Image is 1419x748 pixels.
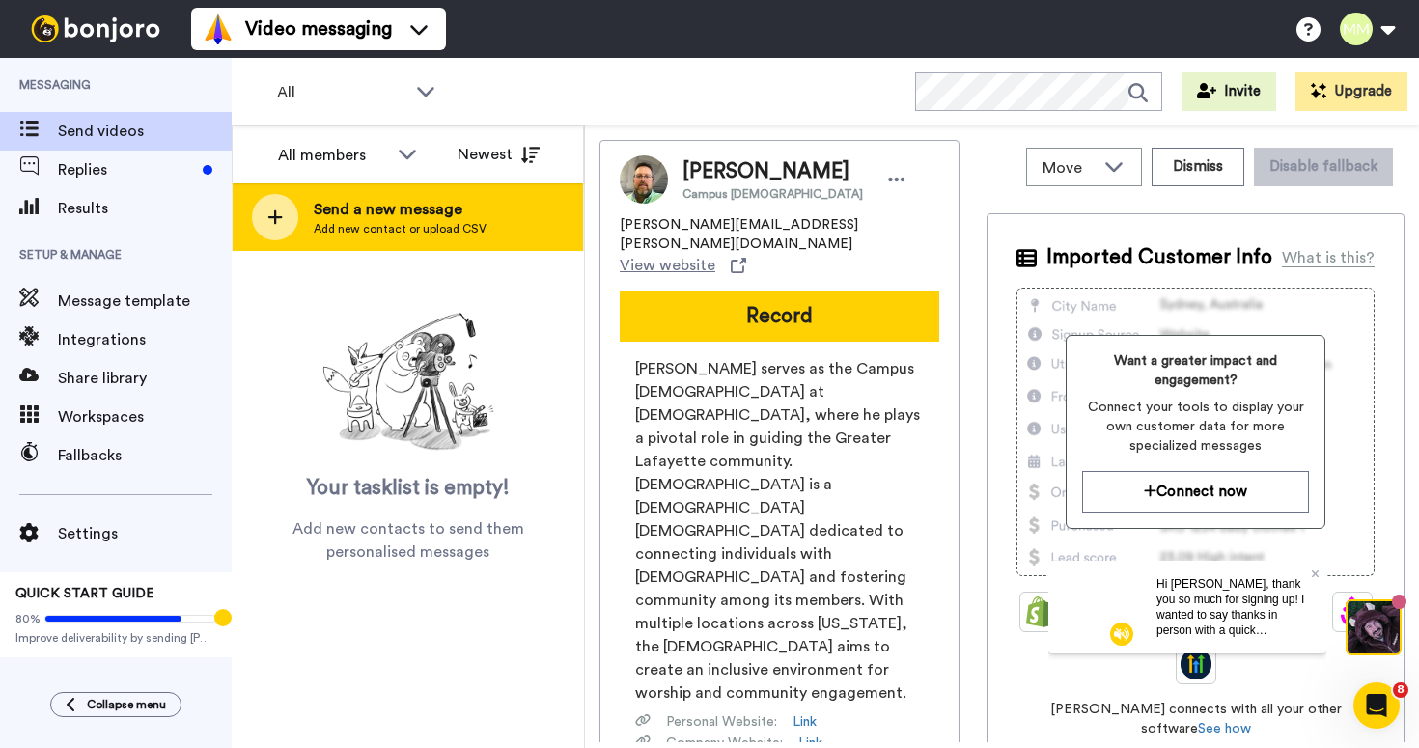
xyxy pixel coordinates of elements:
[307,474,510,503] span: Your tasklist is empty!
[1181,649,1211,679] img: GoHighLevel
[635,357,924,705] span: [PERSON_NAME] serves as the Campus [DEMOGRAPHIC_DATA] at [DEMOGRAPHIC_DATA], where he plays a piv...
[314,221,487,236] span: Add new contact or upload CSV
[1198,722,1251,735] a: See how
[620,155,668,204] img: Image of Jon Schirm
[620,291,939,342] button: Record
[214,609,232,626] div: Tooltip anchor
[58,328,232,351] span: Integrations
[58,158,195,181] span: Replies
[1082,471,1309,513] button: Connect now
[23,15,168,42] img: bj-logo-header-white.svg
[15,587,154,600] span: QUICK START GUIDE
[1254,148,1393,186] button: Disable fallback
[58,405,232,429] span: Workspaces
[1282,246,1375,269] div: What is this?
[245,15,392,42] span: Video messaging
[278,144,388,167] div: All members
[2,4,54,56] img: c638375f-eacb-431c-9714-bd8d08f708a7-1584310529.jpg
[58,522,232,545] span: Settings
[1082,351,1309,390] span: Want a greater impact and engagement?
[312,305,505,459] img: ready-set-action.png
[682,157,863,186] span: [PERSON_NAME]
[58,120,232,143] span: Send videos
[87,697,166,712] span: Collapse menu
[1295,72,1407,111] button: Upgrade
[277,81,406,104] span: All
[1016,700,1375,738] span: [PERSON_NAME] connects with all your other software
[1082,398,1309,456] span: Connect your tools to display your own customer data for more specialized messages
[50,692,181,717] button: Collapse menu
[1043,156,1095,180] span: Move
[666,712,777,732] span: Personal Website :
[58,444,232,467] span: Fallbacks
[1353,682,1400,729] iframe: Intercom live chat
[620,254,715,277] span: View website
[62,62,85,85] img: mute-white.svg
[443,135,554,174] button: Newest
[1337,596,1368,627] img: Drip
[1393,682,1408,698] span: 8
[58,197,232,220] span: Results
[15,630,216,646] span: Improve deliverability by sending [PERSON_NAME]’s from your own email
[682,186,863,202] span: Campus [DEMOGRAPHIC_DATA]
[203,14,234,44] img: vm-color.svg
[793,712,817,732] a: Link
[1046,243,1272,272] span: Imported Customer Info
[58,290,232,313] span: Message template
[108,16,256,215] span: Hi [PERSON_NAME], thank you so much for signing up! I wanted to say thanks in person with a quick...
[58,367,232,390] span: Share library
[1182,72,1276,111] button: Invite
[15,611,41,626] span: 80%
[620,215,939,254] span: [PERSON_NAME][EMAIL_ADDRESS][PERSON_NAME][DOMAIN_NAME]
[314,198,487,221] span: Send a new message
[620,254,746,277] a: View website
[1152,148,1244,186] button: Dismiss
[261,517,555,564] span: Add new contacts to send them personalised messages
[1024,596,1055,627] img: Shopify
